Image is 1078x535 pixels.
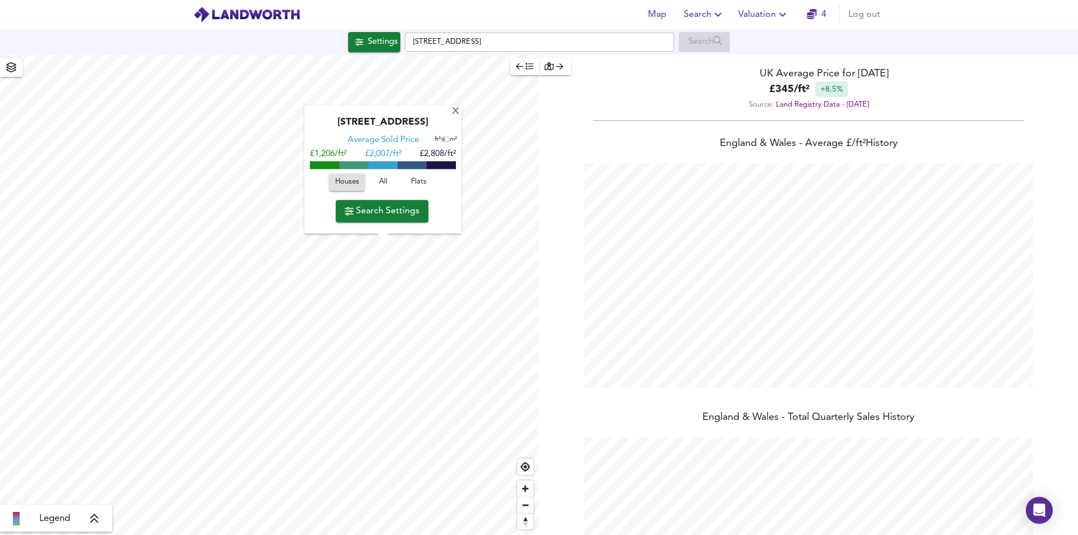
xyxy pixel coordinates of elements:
button: Search [679,3,729,26]
span: £1,206/ft² [310,150,346,159]
span: Zoom out [517,497,533,513]
button: Flats [401,174,437,191]
span: Search Settings [345,203,419,219]
span: Legend [39,512,70,525]
button: Log out [844,3,885,26]
button: 4 [798,3,834,26]
input: Enter a location... [405,33,674,52]
span: £ 2,007/ft² [365,150,401,159]
a: 4 [807,7,826,22]
button: Map [639,3,675,26]
button: Zoom in [517,481,533,497]
span: All [368,176,398,189]
button: Find my location [517,459,533,475]
span: ft² [435,137,441,143]
div: Source: [539,97,1078,112]
div: [STREET_ADDRESS] [310,117,456,135]
span: Reset bearing to north [517,514,533,529]
button: Search Settings [336,200,428,222]
span: £2,808/ft² [419,150,456,159]
button: Valuation [734,3,794,26]
img: logo [193,6,300,23]
div: +8.5% [815,81,848,97]
span: Flats [404,176,434,189]
button: Settings [348,32,400,52]
span: Valuation [738,7,789,22]
div: X [451,107,460,117]
button: Reset bearing to north [517,513,533,529]
span: Map [643,7,670,22]
div: Open Intercom Messenger [1026,497,1053,524]
span: Log out [848,7,880,22]
span: Search [684,7,725,22]
span: Houses [335,176,359,189]
div: England & Wales - Average £/ ft² History [539,136,1078,152]
div: Enable a Source before running a Search [679,32,730,52]
span: m² [450,137,457,143]
button: All [365,174,401,191]
button: Zoom out [517,497,533,513]
div: Average Sold Price [348,135,419,147]
a: Land Registry Data - [DATE] [776,101,869,108]
button: Houses [329,174,365,191]
b: £ 345 / ft² [769,82,810,97]
div: England & Wales - Total Quarterly Sales History [539,410,1078,426]
div: UK Average Price for [DATE] [539,66,1078,81]
div: Settings [368,35,398,49]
